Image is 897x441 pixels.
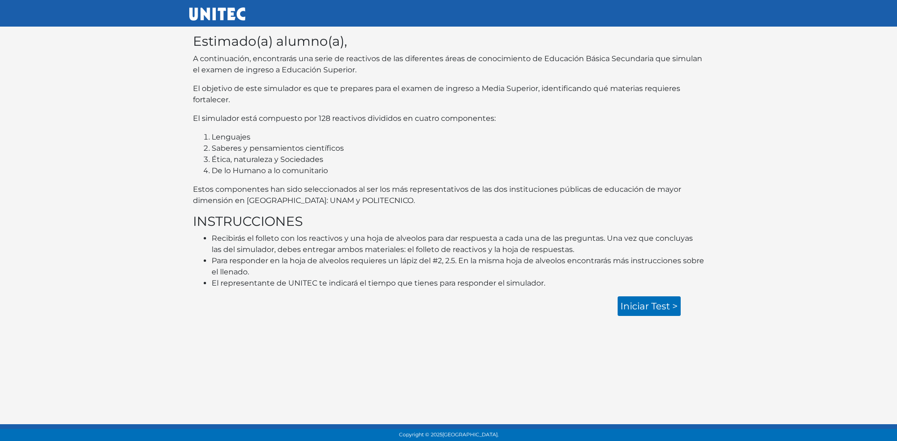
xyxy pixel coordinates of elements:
[193,53,704,76] p: A continuación, encontrarás una serie de reactivos de las diferentes áreas de conocimiento de Edu...
[193,83,704,105] p: El objetivo de este simulador es que te prepares para el examen de ingreso a Media Superior, iden...
[442,432,498,438] span: [GEOGRAPHIC_DATA].
[618,296,681,316] a: Iniciar test >
[212,154,704,165] li: Ética, naturaleza y Sociedades
[193,113,704,124] p: El simulador está compuesto por 128 reactivos divididos en cuatro componentes:
[212,233,704,255] li: Recibirás el folleto con los reactivos y una hoja de alveolos para dar respuesta a cada una de la...
[212,278,704,289] li: El representante de UNITEC te indicará el tiempo que tienes para responder el simulador.
[193,34,704,49] h3: Estimado(a) alumno(a),
[212,255,704,278] li: Para responder en la hoja de alveolos requieres un lápiz del #2, 2.5. En la misma hoja de alveolo...
[193,184,704,206] p: Estos componentes han sido seleccionados al ser los más representativos de las dos instituciones ...
[212,165,704,176] li: De lo Humano a lo comunitario
[189,7,245,21] img: UNITEC
[212,143,704,154] li: Saberes y pensamientos científicos
[212,132,704,143] li: Lenguajes
[193,214,704,230] h3: INSTRUCCIONES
